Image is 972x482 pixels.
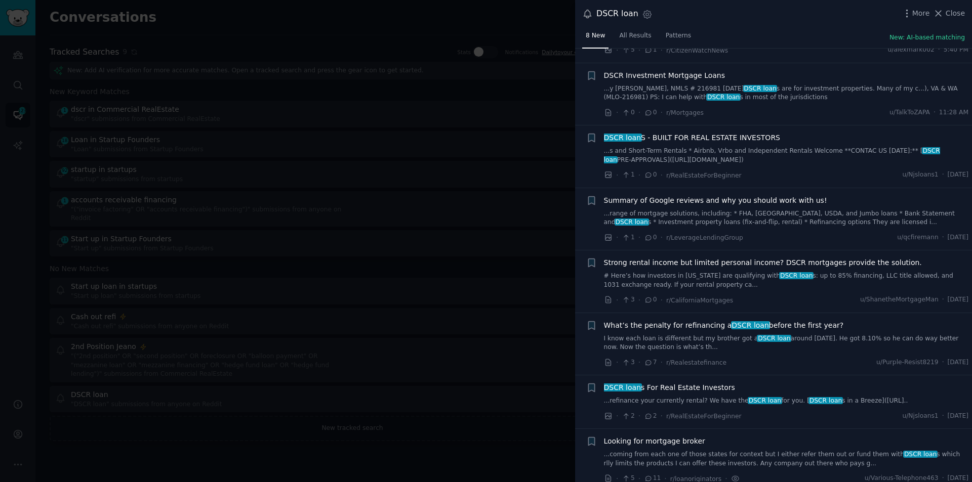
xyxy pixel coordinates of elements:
a: DSCR Investment Mortgage Loans [604,70,725,81]
span: S - BUILT FOR REAL ESTATE INVESTORS [604,133,781,143]
span: DSCR loan [757,335,791,342]
span: · [661,411,663,421]
span: · [616,107,618,118]
span: 5 [622,46,634,55]
span: 3 [622,295,634,304]
span: r/Mortgages [666,109,704,116]
span: · [638,357,640,368]
span: · [661,45,663,56]
span: · [942,412,944,421]
span: DSCR loan [808,397,843,404]
span: DSCR loan [706,94,741,101]
span: Patterns [666,31,691,40]
span: · [942,295,944,304]
a: All Results [616,28,655,49]
span: · [661,170,663,181]
button: Close [933,8,965,19]
span: · [616,170,618,181]
span: r/Realestatefinance [666,359,726,366]
span: [DATE] [948,170,968,180]
a: ...s and Short-Term Rentals * Airbnb, Vrbo and Independent Rentals Welcome **CONTAC US [DATE]:** ... [604,147,969,164]
span: r/CaliforniaMortgages [666,297,733,304]
span: · [616,295,618,305]
span: u/TalkToZAPA [889,108,930,117]
div: DSCR loan [596,8,638,20]
span: 2 [644,412,657,421]
a: # Here’s how investors in [US_STATE] are qualifying withDSCR loans: up to 85% financing, LLC titl... [604,272,969,289]
span: [DATE] [948,358,968,367]
span: 2 [622,412,634,421]
a: What’s the penalty for refinancing aDSCR loanbefore the first year? [604,320,844,331]
span: 11:28 AM [939,108,968,117]
span: More [912,8,930,19]
span: 0 [644,295,657,304]
a: ...coming from each one of those states for context but I either refer them out or fund them with... [604,450,969,468]
a: Strong rental income but limited personal income? DSCR mortgages provide the solution. [604,257,922,268]
span: · [616,45,618,56]
span: 1 [644,46,657,55]
span: 1 [622,233,634,242]
a: I know each loan is different but my brother got aDSCR loanaround [DATE]. He got 8.10% so he can ... [604,334,969,352]
span: DSCR loan [779,272,814,279]
span: · [638,232,640,243]
span: [DATE] [948,295,968,304]
span: DSCR loan [731,321,770,329]
span: DSCR loan [603,134,642,142]
button: New: AI-based matching [889,33,965,42]
a: 8 New [582,28,609,49]
a: Looking for mortgage broker [604,436,705,447]
span: · [616,411,618,421]
span: Close [946,8,965,19]
span: u/qcfiremann [897,233,938,242]
span: What’s the penalty for refinancing a before the first year? [604,320,844,331]
a: DSCR loanS - BUILT FOR REAL ESTATE INVESTORS [604,133,781,143]
span: u/Purple-Resist8219 [876,358,939,367]
span: u/Njsloans1 [902,412,938,421]
span: 0 [622,108,634,117]
span: 0 [644,170,657,180]
span: u/ShanetheMortgageMan [860,295,939,304]
span: u/Njsloans1 [902,170,938,180]
span: 5:40 PM [944,46,968,55]
span: DSCR loan [748,397,782,404]
span: r/RealEstateForBeginner [666,172,742,179]
span: DSCR loan [903,451,938,458]
span: · [616,357,618,368]
span: · [661,357,663,368]
span: 3 [622,358,634,367]
span: All Results [619,31,651,40]
span: · [938,46,940,55]
span: DSCR loan [743,85,778,92]
span: r/LeverageLendingGroup [666,234,743,241]
span: · [661,232,663,243]
span: · [942,358,944,367]
span: DSCR loan [615,218,649,226]
span: 0 [644,108,657,117]
span: DSCR loan [603,383,642,391]
span: 1 [622,170,634,180]
span: · [638,295,640,305]
span: · [661,295,663,305]
a: ...refinance your currently rental? We have theDSCR loanfor you. [DSCR loans in a Breeze]([URL].. [604,397,969,406]
span: · [638,411,640,421]
span: · [942,233,944,242]
span: u/alexmark002 [887,46,934,55]
span: · [638,45,640,56]
span: 0 [644,233,657,242]
span: · [934,108,936,117]
span: · [638,107,640,118]
span: · [661,107,663,118]
span: · [942,170,944,180]
span: s For Real Estate Investors [604,382,735,393]
span: · [638,170,640,181]
span: r/RealEstateForBeginner [666,413,742,420]
a: ...range of mortgage solutions, including: * FHA, [GEOGRAPHIC_DATA], USDA, and Jumbo loans * Bank... [604,209,969,227]
span: 7 [644,358,657,367]
a: Summary of Google reviews and why you should work with us! [604,195,827,206]
a: DSCR loans For Real Estate Investors [604,382,735,393]
a: ...y [PERSON_NAME], NMLS # 216981 [DATE]DSCR loans are for investment properties. Many of my c...... [604,84,969,102]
